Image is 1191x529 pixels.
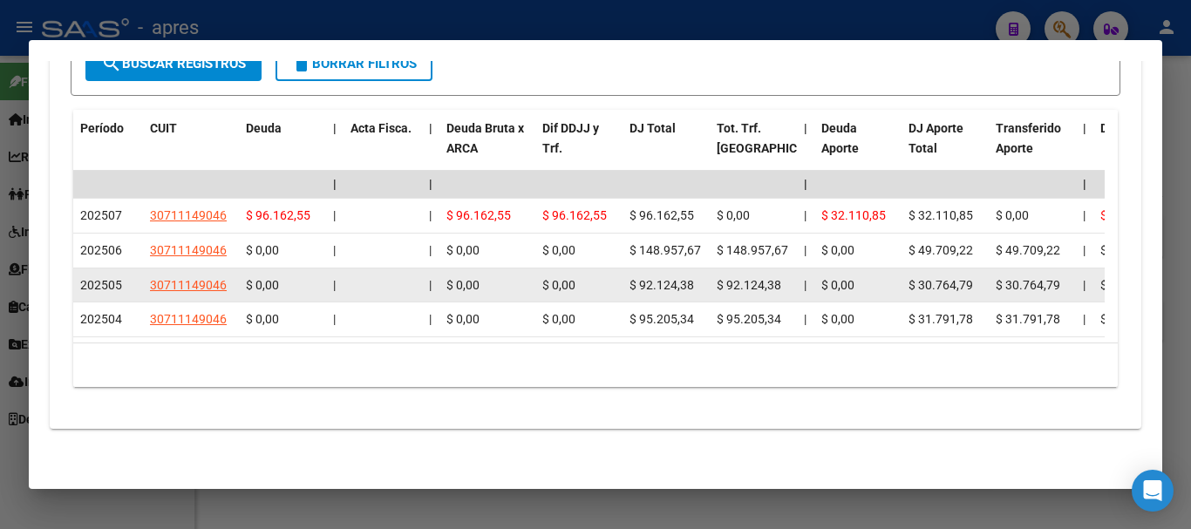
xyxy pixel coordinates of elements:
[429,312,432,326] span: |
[422,110,439,187] datatable-header-cell: |
[804,177,807,191] span: |
[710,110,797,187] datatable-header-cell: Tot. Trf. Bruto
[821,208,886,222] span: $ 32.110,85
[804,121,807,135] span: |
[996,243,1060,257] span: $ 49.709,22
[717,208,750,222] span: $ 0,00
[350,121,412,135] span: Acta Fisca.
[542,312,575,326] span: $ 0,00
[630,312,694,326] span: $ 95.205,34
[996,121,1061,155] span: Transferido Aporte
[333,278,336,292] span: |
[909,278,973,292] span: $ 30.764,79
[989,110,1076,187] datatable-header-cell: Transferido Aporte
[150,312,227,326] span: 30711149046
[542,243,575,257] span: $ 0,00
[333,312,336,326] span: |
[239,110,326,187] datatable-header-cell: Deuda
[542,208,607,222] span: $ 96.162,55
[804,278,806,292] span: |
[291,56,417,71] span: Borrar Filtros
[80,278,122,292] span: 202505
[429,243,432,257] span: |
[246,312,279,326] span: $ 0,00
[150,243,227,257] span: 30711149046
[246,278,279,292] span: $ 0,00
[1083,312,1086,326] span: |
[446,243,480,257] span: $ 0,00
[333,243,336,257] span: |
[717,243,788,257] span: $ 148.957,67
[333,177,337,191] span: |
[623,110,710,187] datatable-header-cell: DJ Total
[1083,177,1086,191] span: |
[717,278,781,292] span: $ 92.124,38
[150,278,227,292] span: 30711149046
[446,208,511,222] span: $ 96.162,55
[80,208,122,222] span: 202507
[333,121,337,135] span: |
[909,121,963,155] span: DJ Aporte Total
[246,208,310,222] span: $ 96.162,55
[804,312,806,326] span: |
[535,110,623,187] datatable-header-cell: Dif DDJJ y Trf.
[429,121,432,135] span: |
[439,110,535,187] datatable-header-cell: Deuda Bruta x ARCA
[1132,470,1174,512] div: Open Intercom Messenger
[429,278,432,292] span: |
[246,121,282,135] span: Deuda
[542,278,575,292] span: $ 0,00
[101,53,122,74] mat-icon: search
[1083,121,1086,135] span: |
[276,46,432,81] button: Borrar Filtros
[1100,312,1133,326] span: $ 0,00
[246,243,279,257] span: $ 0,00
[804,208,806,222] span: |
[326,110,344,187] datatable-header-cell: |
[80,312,122,326] span: 202504
[909,312,973,326] span: $ 31.791,78
[85,46,262,81] button: Buscar Registros
[996,312,1060,326] span: $ 31.791,78
[717,121,835,155] span: Tot. Trf. [GEOGRAPHIC_DATA]
[1100,278,1133,292] span: $ 0,00
[630,121,676,135] span: DJ Total
[80,121,124,135] span: Período
[1093,110,1181,187] datatable-header-cell: Deuda Contr.
[821,243,854,257] span: $ 0,00
[1083,243,1086,257] span: |
[821,312,854,326] span: $ 0,00
[73,110,143,187] datatable-header-cell: Período
[150,208,227,222] span: 30711149046
[150,121,177,135] span: CUIT
[1076,110,1093,187] datatable-header-cell: |
[143,110,239,187] datatable-header-cell: CUIT
[804,243,806,257] span: |
[333,208,336,222] span: |
[630,243,701,257] span: $ 148.957,67
[821,121,859,155] span: Deuda Aporte
[996,208,1029,222] span: $ 0,00
[344,110,422,187] datatable-header-cell: Acta Fisca.
[797,110,814,187] datatable-header-cell: |
[80,243,122,257] span: 202506
[446,278,480,292] span: $ 0,00
[542,121,599,155] span: Dif DDJJ y Trf.
[291,53,312,74] mat-icon: delete
[814,110,902,187] datatable-header-cell: Deuda Aporte
[717,312,781,326] span: $ 95.205,34
[1100,121,1172,135] span: Deuda Contr.
[429,208,432,222] span: |
[446,121,524,155] span: Deuda Bruta x ARCA
[902,110,989,187] datatable-header-cell: DJ Aporte Total
[996,278,1060,292] span: $ 30.764,79
[1083,278,1086,292] span: |
[1083,208,1086,222] span: |
[429,177,432,191] span: |
[101,56,246,71] span: Buscar Registros
[1100,243,1133,257] span: $ 0,00
[821,278,854,292] span: $ 0,00
[630,278,694,292] span: $ 92.124,38
[909,208,973,222] span: $ 32.110,85
[446,312,480,326] span: $ 0,00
